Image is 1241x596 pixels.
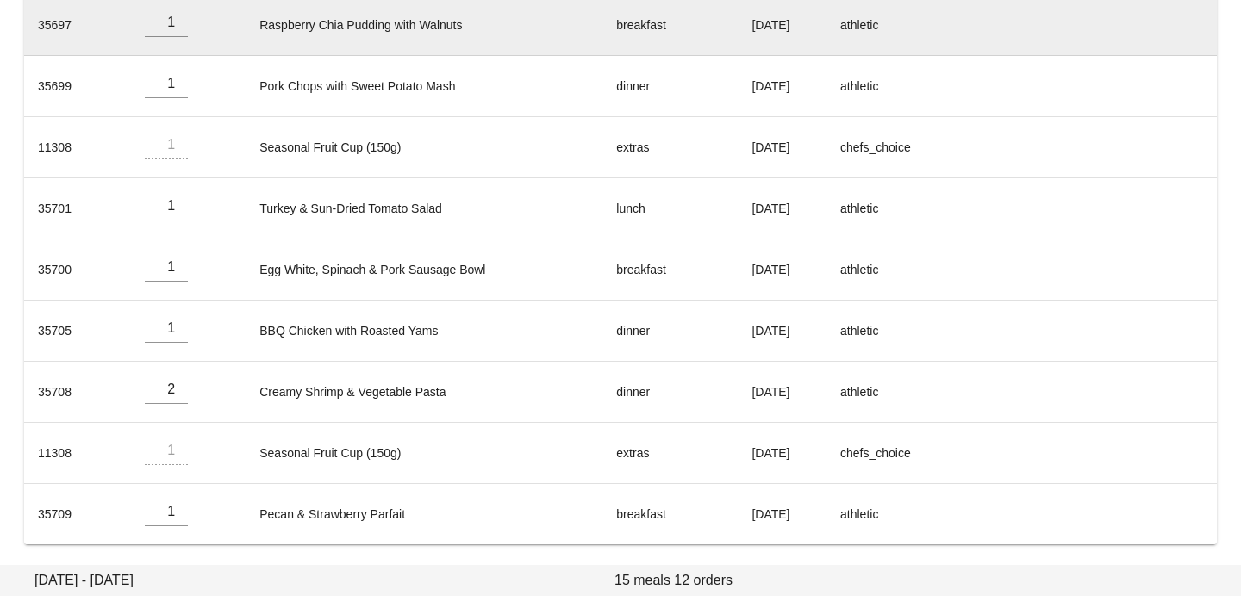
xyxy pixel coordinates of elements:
[246,423,602,484] td: Seasonal Fruit Cup (150g)
[602,56,738,117] td: dinner
[24,117,131,178] td: 11308
[246,117,602,178] td: Seasonal Fruit Cup (150g)
[602,117,738,178] td: extras
[246,178,602,239] td: Turkey & Sun-Dried Tomato Salad
[738,56,826,117] td: [DATE]
[826,117,958,178] td: chefs_choice
[738,178,826,239] td: [DATE]
[24,362,131,423] td: 35708
[738,362,826,423] td: [DATE]
[826,362,958,423] td: athletic
[738,484,826,544] td: [DATE]
[602,178,738,239] td: lunch
[826,56,958,117] td: athletic
[738,423,826,484] td: [DATE]
[246,56,602,117] td: Pork Chops with Sweet Potato Mash
[246,484,602,544] td: Pecan & Strawberry Parfait
[738,301,826,362] td: [DATE]
[602,484,738,544] td: breakfast
[246,362,602,423] td: Creamy Shrimp & Vegetable Pasta
[24,178,131,239] td: 35701
[826,239,958,301] td: athletic
[826,178,958,239] td: athletic
[602,239,738,301] td: breakfast
[24,484,131,544] td: 35709
[826,301,958,362] td: athletic
[826,484,958,544] td: athletic
[24,301,131,362] td: 35705
[602,423,738,484] td: extras
[246,239,602,301] td: Egg White, Spinach & Pork Sausage Bowl
[602,362,738,423] td: dinner
[738,117,826,178] td: [DATE]
[738,239,826,301] td: [DATE]
[602,301,738,362] td: dinner
[24,56,131,117] td: 35699
[246,301,602,362] td: BBQ Chicken with Roasted Yams
[826,423,958,484] td: chefs_choice
[24,239,131,301] td: 35700
[24,423,131,484] td: 11308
